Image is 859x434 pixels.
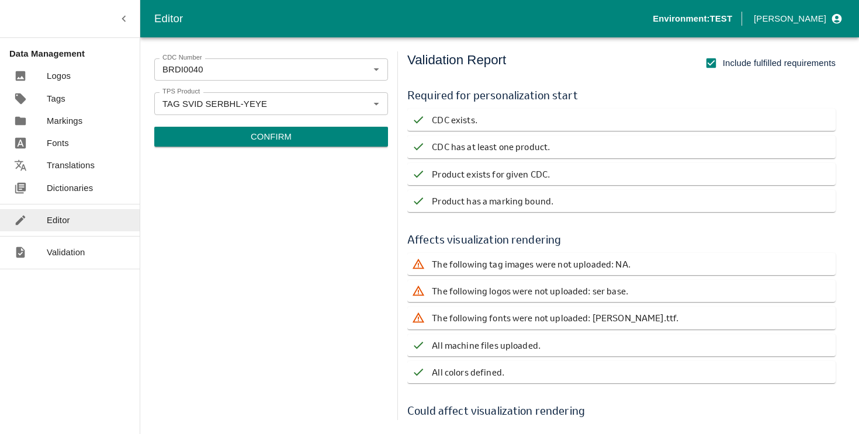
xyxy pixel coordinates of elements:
[432,366,504,379] p: All colors defined.
[47,114,82,127] p: Markings
[653,12,732,25] p: Environment: TEST
[47,70,71,82] p: Logos
[407,231,836,248] h6: Affects visualization rendering
[47,137,69,150] p: Fonts
[47,159,95,172] p: Translations
[47,246,85,259] p: Validation
[432,284,628,297] p: The following logos were not uploaded: ser base.
[9,47,140,60] p: Data Management
[47,214,70,227] p: Editor
[432,168,550,180] p: Product exists for given CDC.
[754,12,826,25] p: [PERSON_NAME]
[251,130,292,143] p: Confirm
[47,182,93,195] p: Dictionaries
[162,87,200,96] label: TPS Product
[432,113,477,126] p: CDC exists.
[432,258,631,270] p: The following tag images were not uploaded: NA.
[432,311,678,324] p: The following fonts were not uploaded: [PERSON_NAME].ttf.
[432,140,550,153] p: CDC has at least one product.
[154,10,653,27] div: Editor
[723,57,836,70] span: Include fulfilled requirements
[369,96,384,111] button: Open
[407,51,506,75] h5: Validation Report
[47,92,65,105] p: Tags
[749,9,845,29] button: profile
[432,339,541,352] p: All machine files uploaded.
[162,53,202,63] label: CDC Number
[407,402,836,419] h6: Could affect visualization rendering
[154,127,388,147] button: Confirm
[407,86,836,104] h6: Required for personalization start
[369,62,384,77] button: Open
[432,195,553,207] p: Product has a marking bound.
